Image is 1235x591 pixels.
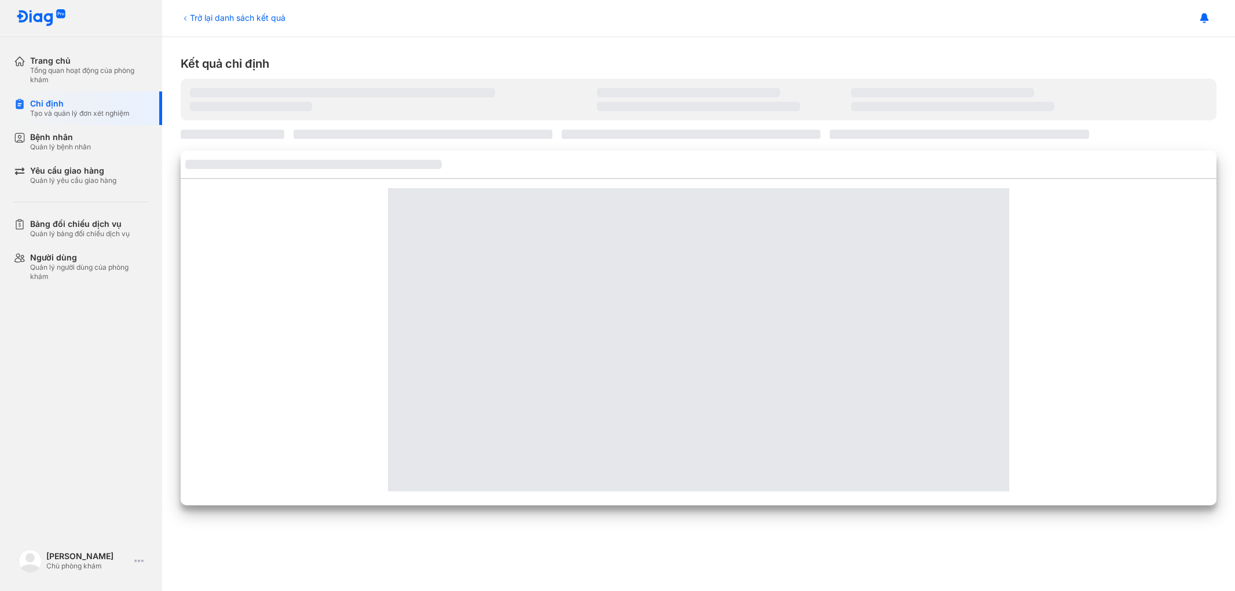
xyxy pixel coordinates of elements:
div: Tổng quan hoạt động của phòng khám [30,66,148,85]
div: Bảng đối chiếu dịch vụ [30,219,130,229]
img: logo [16,9,66,27]
div: Kết quả chỉ định [181,56,1216,72]
div: Quản lý bảng đối chiếu dịch vụ [30,229,130,238]
div: Chủ phòng khám [46,561,130,571]
img: logo [19,549,42,572]
div: Chỉ định [30,98,130,109]
div: Trở lại danh sách kết quả [181,12,285,24]
div: Quản lý người dùng của phòng khám [30,263,148,281]
div: Người dùng [30,252,148,263]
div: Yêu cầu giao hàng [30,166,116,176]
div: Quản lý yêu cầu giao hàng [30,176,116,185]
div: Tạo và quản lý đơn xét nghiệm [30,109,130,118]
div: Quản lý bệnh nhân [30,142,91,152]
div: Bệnh nhân [30,132,91,142]
div: Trang chủ [30,56,148,66]
div: [PERSON_NAME] [46,551,130,561]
